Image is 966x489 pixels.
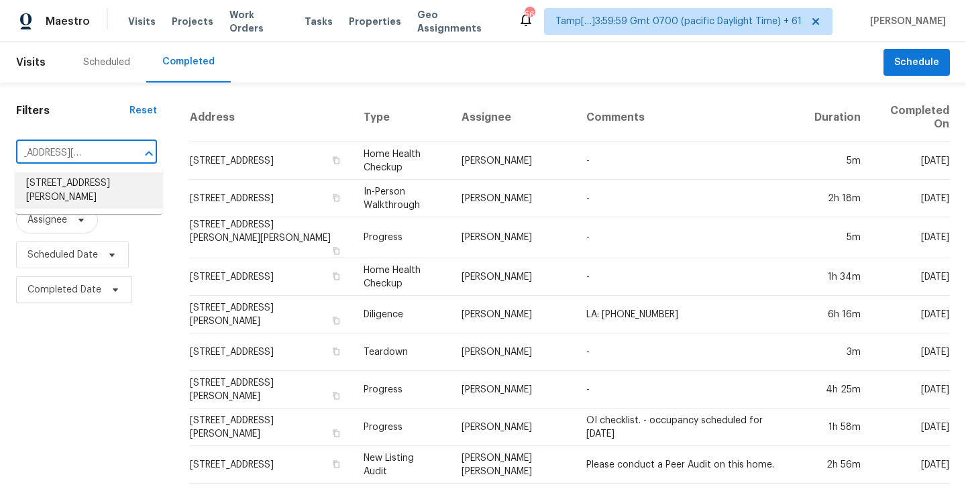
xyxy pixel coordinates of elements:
div: Scheduled [83,56,130,69]
td: - [576,217,804,258]
td: [STREET_ADDRESS] [189,258,353,296]
input: Search for an address... [16,143,119,164]
th: Address [189,93,353,142]
td: - [576,180,804,217]
td: 2h 18m [804,180,871,217]
button: Copy Address [330,154,342,166]
td: Home Health Checkup [353,142,451,180]
td: [STREET_ADDRESS] [189,333,353,371]
td: [DATE] [871,217,950,258]
td: [PERSON_NAME] [451,180,576,217]
td: [STREET_ADDRESS] [189,142,353,180]
td: [PERSON_NAME] [451,296,576,333]
td: - [576,258,804,296]
span: Geo Assignments [417,8,502,35]
td: [STREET_ADDRESS] [189,180,353,217]
button: Schedule [883,49,950,76]
button: Copy Address [330,427,342,439]
td: New Listing Audit [353,446,451,484]
th: Duration [804,93,871,142]
li: [STREET_ADDRESS][PERSON_NAME] [15,172,162,209]
td: [PERSON_NAME] [451,142,576,180]
td: [DATE] [871,180,950,217]
span: Projects [172,15,213,28]
td: [PERSON_NAME] [451,217,576,258]
span: Visits [16,48,46,77]
span: Scheduled Date [28,248,98,262]
span: Visits [128,15,156,28]
td: - [576,371,804,409]
td: Progress [353,217,451,258]
td: [DATE] [871,446,950,484]
td: OI checklist. - occupancy scheduled for [DATE] [576,409,804,446]
th: Comments [576,93,804,142]
span: Tamp[…]3:59:59 Gmt 0700 (pacific Daylight Time) + 61 [555,15,802,28]
td: [PERSON_NAME] [451,409,576,446]
span: Tasks [305,17,333,26]
td: [PERSON_NAME] [451,258,576,296]
td: [STREET_ADDRESS][PERSON_NAME] [189,371,353,409]
span: Work Orders [229,8,288,35]
div: 564 [525,8,534,21]
td: [DATE] [871,333,950,371]
td: [STREET_ADDRESS][PERSON_NAME][PERSON_NAME] [189,217,353,258]
td: [STREET_ADDRESS][PERSON_NAME] [189,296,353,333]
td: [DATE] [871,142,950,180]
td: Teardown [353,333,451,371]
button: Copy Address [330,270,342,282]
h1: Filters [16,104,129,117]
span: Properties [349,15,401,28]
td: [DATE] [871,409,950,446]
th: Assignee [451,93,576,142]
td: 2h 56m [804,446,871,484]
td: LA: [PHONE_NUMBER] [576,296,804,333]
td: [PERSON_NAME] [PERSON_NAME] [451,446,576,484]
td: [DATE] [871,296,950,333]
td: - [576,333,804,371]
div: Completed [162,55,215,68]
td: [STREET_ADDRESS] [189,446,353,484]
td: 1h 34m [804,258,871,296]
td: 5m [804,142,871,180]
button: Copy Address [330,192,342,204]
th: Completed On [871,93,950,142]
td: [STREET_ADDRESS][PERSON_NAME] [189,409,353,446]
th: Type [353,93,451,142]
span: Completed Date [28,283,101,296]
td: 5m [804,217,871,258]
td: [PERSON_NAME] [451,371,576,409]
button: Close [140,144,158,163]
td: Please conduct a Peer Audit on this home. [576,446,804,484]
td: Home Health Checkup [353,258,451,296]
span: Maestro [46,15,90,28]
td: In-Person Walkthrough [353,180,451,217]
button: Copy Address [330,245,342,257]
td: Diligence [353,296,451,333]
td: [DATE] [871,258,950,296]
td: Progress [353,409,451,446]
button: Copy Address [330,390,342,402]
span: [PERSON_NAME] [865,15,946,28]
td: 4h 25m [804,371,871,409]
button: Copy Address [330,345,342,358]
span: Schedule [894,54,939,71]
td: - [576,142,804,180]
td: 1h 58m [804,409,871,446]
td: [DATE] [871,371,950,409]
div: Reset [129,104,157,117]
td: Progress [353,371,451,409]
button: Copy Address [330,315,342,327]
td: [PERSON_NAME] [451,333,576,371]
span: Assignee [28,213,67,227]
button: Copy Address [330,458,342,470]
td: 3m [804,333,871,371]
td: 6h 16m [804,296,871,333]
